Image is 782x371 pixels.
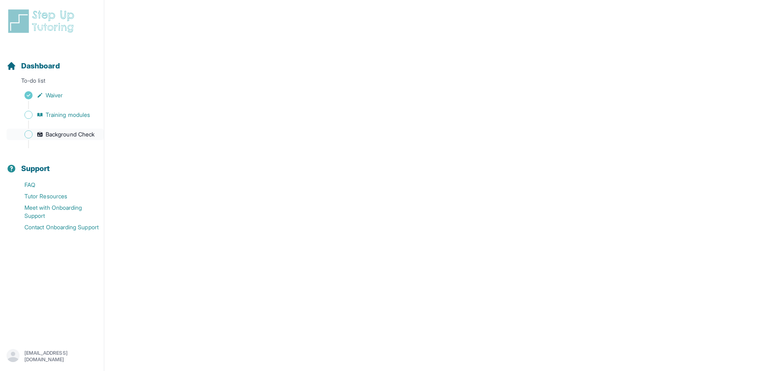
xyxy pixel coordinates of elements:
[3,77,101,88] p: To-do list
[7,349,97,364] button: [EMAIL_ADDRESS][DOMAIN_NAME]
[7,60,60,72] a: Dashboard
[3,150,101,178] button: Support
[7,109,104,121] a: Training modules
[7,202,104,222] a: Meet with Onboarding Support
[21,163,50,174] span: Support
[46,111,90,119] span: Training modules
[24,350,97,363] p: [EMAIL_ADDRESS][DOMAIN_NAME]
[7,191,104,202] a: Tutor Resources
[46,130,94,138] span: Background Check
[7,129,104,140] a: Background Check
[7,8,79,34] img: logo
[3,47,101,75] button: Dashboard
[7,90,104,101] a: Waiver
[46,91,63,99] span: Waiver
[7,222,104,233] a: Contact Onboarding Support
[21,60,60,72] span: Dashboard
[7,179,104,191] a: FAQ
